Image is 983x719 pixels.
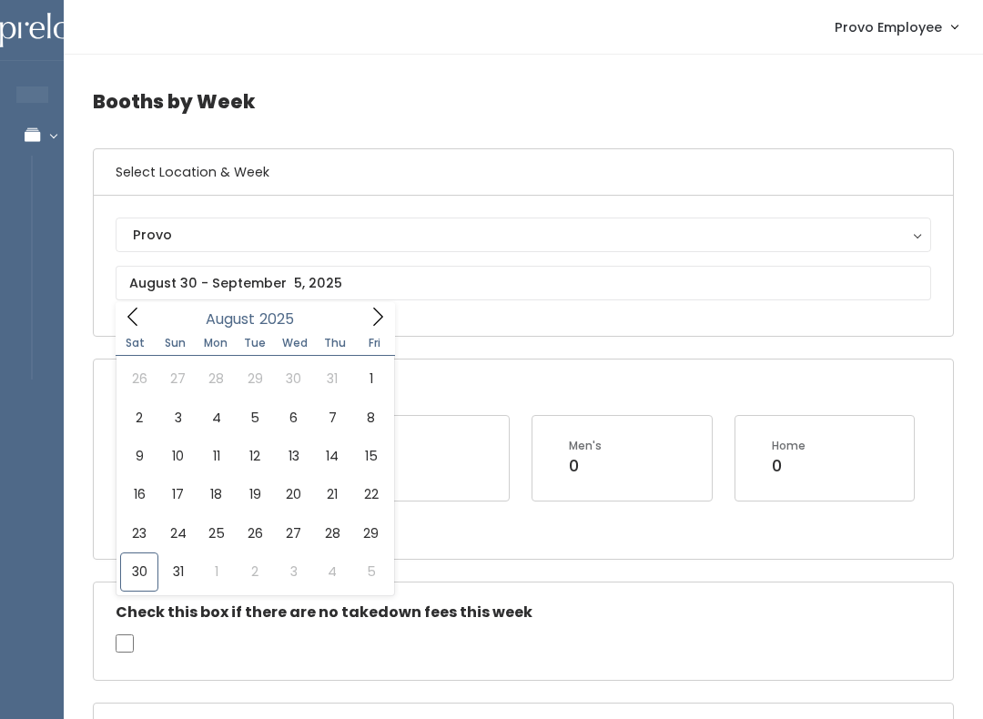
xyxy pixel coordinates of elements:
input: Year [255,308,309,330]
span: July 29, 2025 [236,359,274,398]
span: August 14, 2025 [313,437,351,475]
div: Men's [569,438,602,454]
h5: Check this box if there are no takedown fees this week [116,604,931,621]
span: August 2, 2025 [120,399,158,437]
span: August 1, 2025 [351,359,390,398]
button: Provo [116,218,931,252]
div: 0 [569,454,602,478]
span: Wed [275,338,315,349]
span: July 30, 2025 [275,359,313,398]
span: Fri [355,338,395,349]
span: August 9, 2025 [120,437,158,475]
span: August 15, 2025 [351,437,390,475]
span: Sat [116,338,156,349]
input: August 30 - September 5, 2025 [116,266,931,300]
span: August 30, 2025 [120,552,158,591]
span: July 28, 2025 [198,359,236,398]
span: August 17, 2025 [158,475,197,513]
span: September 4, 2025 [313,552,351,591]
span: August 4, 2025 [198,399,236,437]
span: August 23, 2025 [120,514,158,552]
span: August 21, 2025 [313,475,351,513]
span: August 5, 2025 [236,399,274,437]
span: August 7, 2025 [313,399,351,437]
span: August 31, 2025 [158,552,197,591]
span: August 20, 2025 [275,475,313,513]
span: August [206,312,255,327]
span: August 19, 2025 [236,475,274,513]
span: Thu [315,338,355,349]
div: Provo [133,225,914,245]
span: August 27, 2025 [275,514,313,552]
h6: Select Location & Week [94,149,953,196]
div: 0 [772,454,806,478]
span: August 26, 2025 [236,514,274,552]
span: Sun [156,338,196,349]
span: July 31, 2025 [313,359,351,398]
span: Mon [196,338,236,349]
span: August 11, 2025 [198,437,236,475]
span: August 10, 2025 [158,437,197,475]
span: August 29, 2025 [351,514,390,552]
span: August 3, 2025 [158,399,197,437]
h4: Booths by Week [93,76,954,127]
span: September 3, 2025 [275,552,313,591]
span: August 8, 2025 [351,399,390,437]
span: August 25, 2025 [198,514,236,552]
span: September 1, 2025 [198,552,236,591]
span: Tue [235,338,275,349]
span: August 24, 2025 [158,514,197,552]
a: Provo Employee [816,7,976,46]
span: July 27, 2025 [158,359,197,398]
span: August 22, 2025 [351,475,390,513]
span: September 2, 2025 [236,552,274,591]
span: August 13, 2025 [275,437,313,475]
span: Provo Employee [835,17,942,37]
span: September 5, 2025 [351,552,390,591]
span: August 6, 2025 [275,399,313,437]
span: August 18, 2025 [198,475,236,513]
div: Home [772,438,806,454]
span: August 12, 2025 [236,437,274,475]
span: July 26, 2025 [120,359,158,398]
span: August 28, 2025 [313,514,351,552]
span: August 16, 2025 [120,475,158,513]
